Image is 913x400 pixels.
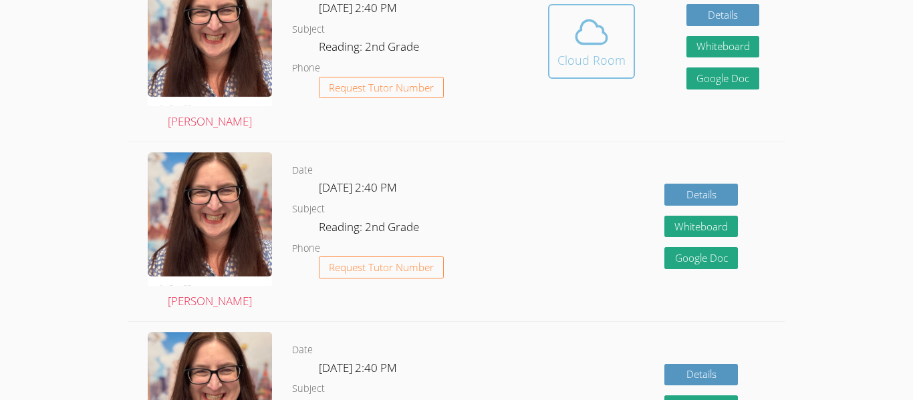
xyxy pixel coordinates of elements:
a: Google Doc [686,67,760,89]
a: [PERSON_NAME] [148,152,272,311]
a: Google Doc [664,247,738,269]
dt: Date [292,162,313,179]
button: Request Tutor Number [319,256,444,278]
dd: Reading: 2nd Grade [319,218,422,240]
button: Cloud Room [548,4,635,79]
span: Request Tutor Number [329,262,434,272]
button: Whiteboard [664,216,738,238]
a: Details [664,364,738,386]
dt: Phone [292,240,320,257]
span: [DATE] 2:40 PM [319,180,397,195]
dt: Subject [292,21,325,38]
dt: Date [292,342,313,359]
dt: Subject [292,201,325,218]
span: Request Tutor Number [329,83,434,93]
span: [DATE] 2:40 PM [319,360,397,375]
img: Screenshot%202025-03-23%20at%207.52.37%E2%80%AFPM.png [148,152,272,286]
dt: Phone [292,60,320,77]
dd: Reading: 2nd Grade [319,37,422,60]
a: Details [686,4,760,26]
button: Request Tutor Number [319,77,444,99]
button: Whiteboard [686,36,760,58]
a: Details [664,184,738,206]
div: Cloud Room [557,51,626,69]
dt: Subject [292,381,325,397]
